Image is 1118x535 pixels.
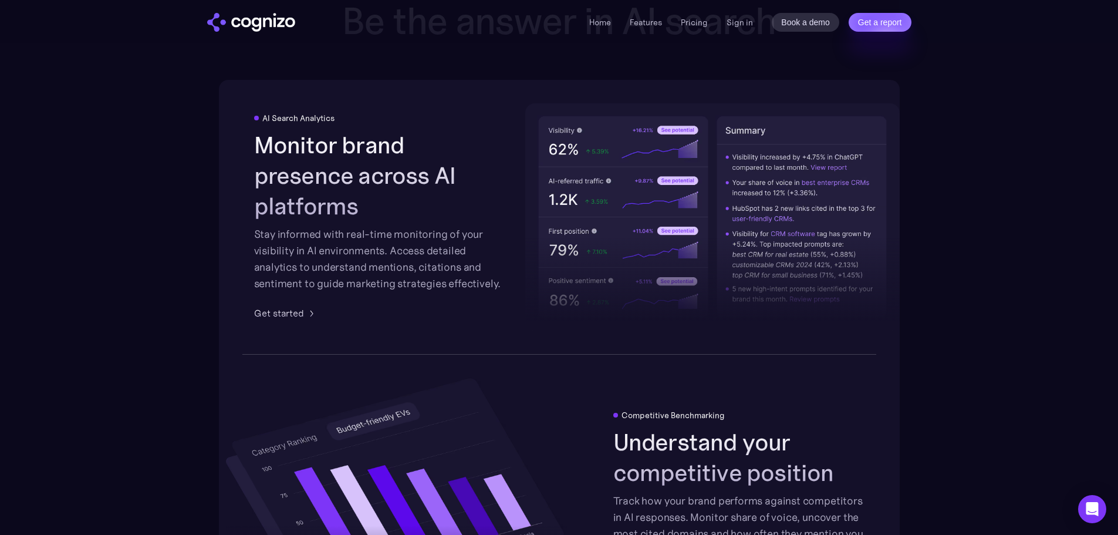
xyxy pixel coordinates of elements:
[1078,495,1106,523] div: Open Intercom Messenger
[207,13,295,32] img: cognizo logo
[613,427,864,488] h2: Understand your competitive position
[525,103,900,331] img: AI visibility metrics performance insights
[254,306,304,320] div: Get started
[589,17,611,28] a: Home
[849,13,911,32] a: Get a report
[254,130,505,221] h2: Monitor brand presence across AI platforms
[622,410,725,420] div: Competitive Benchmarking
[254,226,505,292] div: Stay informed with real-time monitoring of your visibility in AI environments. Access detailed an...
[254,306,318,320] a: Get started
[262,113,335,123] div: AI Search Analytics
[207,13,295,32] a: home
[630,17,662,28] a: Features
[727,15,753,29] a: Sign in
[772,13,839,32] a: Book a demo
[681,17,708,28] a: Pricing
